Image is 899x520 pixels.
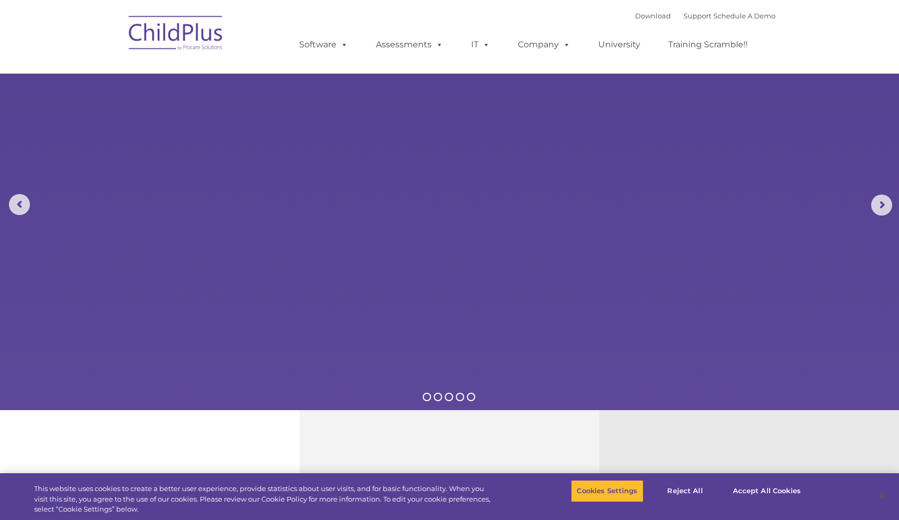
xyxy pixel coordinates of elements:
div: This website uses cookies to create a better user experience, provide statistics about user visit... [34,484,495,515]
a: IT [461,34,500,55]
button: Accept All Cookies [727,480,806,502]
button: Close [871,484,894,507]
a: Support [683,12,711,20]
a: Download [635,12,671,20]
button: Cookies Settings [571,480,643,502]
a: Software [289,34,359,55]
font: | [635,12,775,20]
a: Training Scramble!! [658,34,758,55]
button: Reject All [652,480,718,502]
img: ChildPlus by Procare Solutions [124,8,229,61]
a: University [588,34,651,55]
a: Assessments [365,34,454,55]
a: Schedule A Demo [713,12,775,20]
a: Company [507,34,581,55]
